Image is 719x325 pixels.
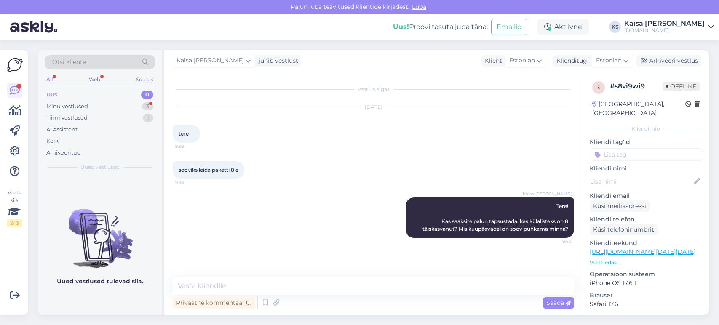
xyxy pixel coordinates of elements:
div: Küsi meiliaadressi [590,200,650,212]
img: No chats [38,194,162,269]
p: Safari 17.6 [590,300,702,309]
p: Klienditeekond [590,239,702,248]
p: Operatsioonisüsteem [590,270,702,279]
span: Saada [546,299,571,306]
span: Kaisa [PERSON_NAME] [523,191,572,197]
span: Estonian [509,56,535,65]
span: Estonian [596,56,622,65]
div: [DOMAIN_NAME] [624,27,705,34]
div: KS [609,21,621,33]
div: Tiimi vestlused [46,114,88,122]
div: 1 [143,114,153,122]
div: Vaata siia [7,189,22,227]
a: Kaisa [PERSON_NAME][DOMAIN_NAME] [624,20,714,34]
div: Uus [46,91,57,99]
div: juhib vestlust [255,56,298,65]
div: Küsi telefoninumbrit [590,224,658,235]
b: Uus! [393,23,409,31]
span: Uued vestlused [80,163,120,171]
div: Minu vestlused [46,102,88,111]
span: Offline [663,82,700,91]
div: [DATE] [173,103,574,111]
div: 0 [141,91,153,99]
span: tere [179,131,189,137]
div: 2 / 3 [7,219,22,227]
p: Brauser [590,291,702,300]
input: Lisa tag [590,148,702,161]
div: All [45,74,54,85]
div: Privaatne kommentaar [173,297,255,309]
div: Socials [134,74,155,85]
div: Klient [481,56,502,65]
span: Luba [409,3,429,11]
p: Uued vestlused tulevad siia. [57,277,143,286]
div: [GEOGRAPHIC_DATA], [GEOGRAPHIC_DATA] [592,100,685,117]
p: Kliendi tag'id [590,138,702,147]
p: Kliendi telefon [590,215,702,224]
a: [URL][DOMAIN_NAME][DATE][DATE] [590,248,695,256]
div: Arhiveeritud [46,149,81,157]
span: 9:40 [540,238,572,245]
div: Aktiivne [537,19,589,35]
div: Kaisa [PERSON_NAME] [624,20,705,27]
div: 3 [142,102,153,111]
span: 9:38 [175,179,207,186]
p: Kliendi email [590,192,702,200]
p: iPhone OS 17.6.1 [590,279,702,288]
span: s [597,84,600,91]
img: Askly Logo [7,57,23,73]
span: sooviks leida paketti 8le [179,167,238,173]
span: Otsi kliente [52,58,86,67]
span: 9:38 [175,143,207,149]
span: Kaisa [PERSON_NAME] [176,56,244,65]
input: Lisa nimi [590,177,692,186]
div: Proovi tasuta juba täna: [393,22,488,32]
p: Vaata edasi ... [590,259,702,266]
div: Vestlus algas [173,85,574,93]
div: Kõik [46,137,59,145]
div: Arhiveeri vestlus [636,55,701,67]
div: Web [87,74,102,85]
div: Klienditugi [553,56,589,65]
div: AI Assistent [46,125,78,134]
button: Emailid [491,19,527,35]
p: Kliendi nimi [590,164,702,173]
div: # s8vi9wi9 [610,81,663,91]
div: Kliendi info [590,125,702,133]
